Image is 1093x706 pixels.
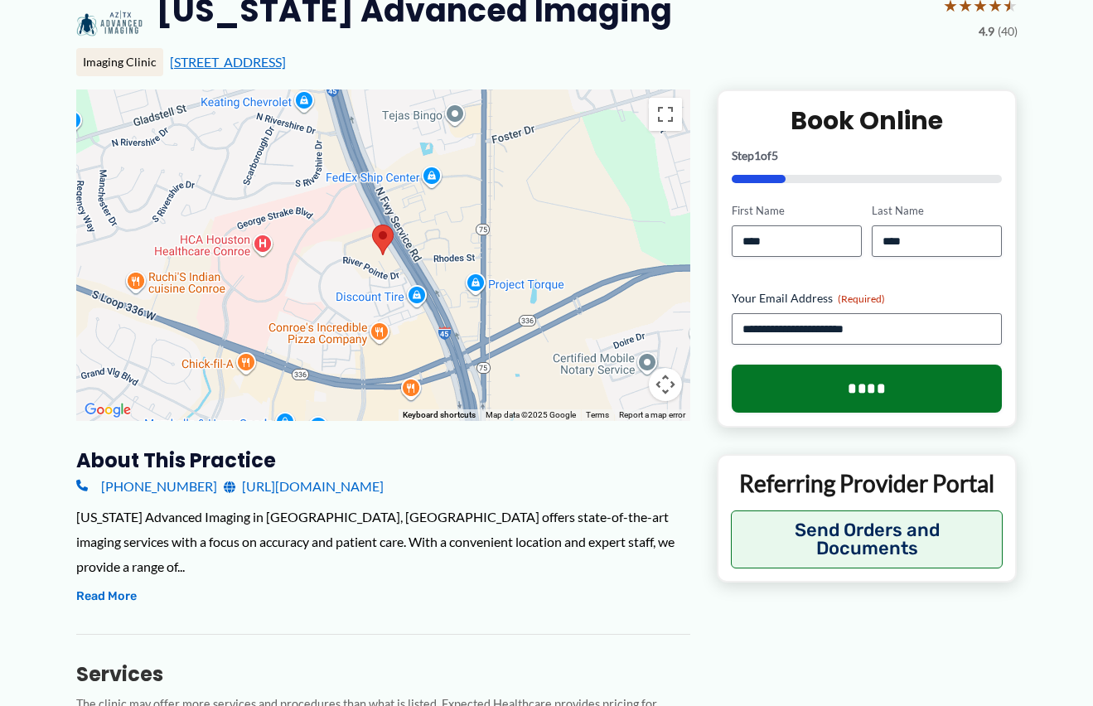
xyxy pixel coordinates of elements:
span: (40) [998,21,1018,42]
span: 1 [754,148,761,162]
span: 5 [771,148,778,162]
a: [PHONE_NUMBER] [76,474,217,499]
a: Open this area in Google Maps (opens a new window) [80,399,135,421]
label: Your Email Address [732,290,1003,307]
div: [US_STATE] Advanced Imaging in [GEOGRAPHIC_DATA], [GEOGRAPHIC_DATA] offers state-of-the-art imagi... [76,505,690,578]
label: First Name [732,203,862,219]
button: Toggle fullscreen view [649,98,682,131]
div: Imaging Clinic [76,48,163,76]
label: Last Name [872,203,1002,219]
p: Step of [732,150,1003,162]
a: Report a map error [619,410,685,419]
button: Keyboard shortcuts [403,409,476,421]
h2: Book Online [732,104,1003,137]
p: Referring Provider Portal [731,468,1004,498]
h3: Services [76,661,690,687]
img: Google [80,399,135,421]
a: [STREET_ADDRESS] [170,54,286,70]
span: (Required) [838,293,885,305]
button: Read More [76,587,137,607]
button: Map camera controls [649,368,682,401]
span: 4.9 [979,21,994,42]
h3: About this practice [76,447,690,473]
a: [URL][DOMAIN_NAME] [224,474,384,499]
a: Terms (opens in new tab) [586,410,609,419]
span: Map data ©2025 Google [486,410,576,419]
button: Send Orders and Documents [731,510,1004,568]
